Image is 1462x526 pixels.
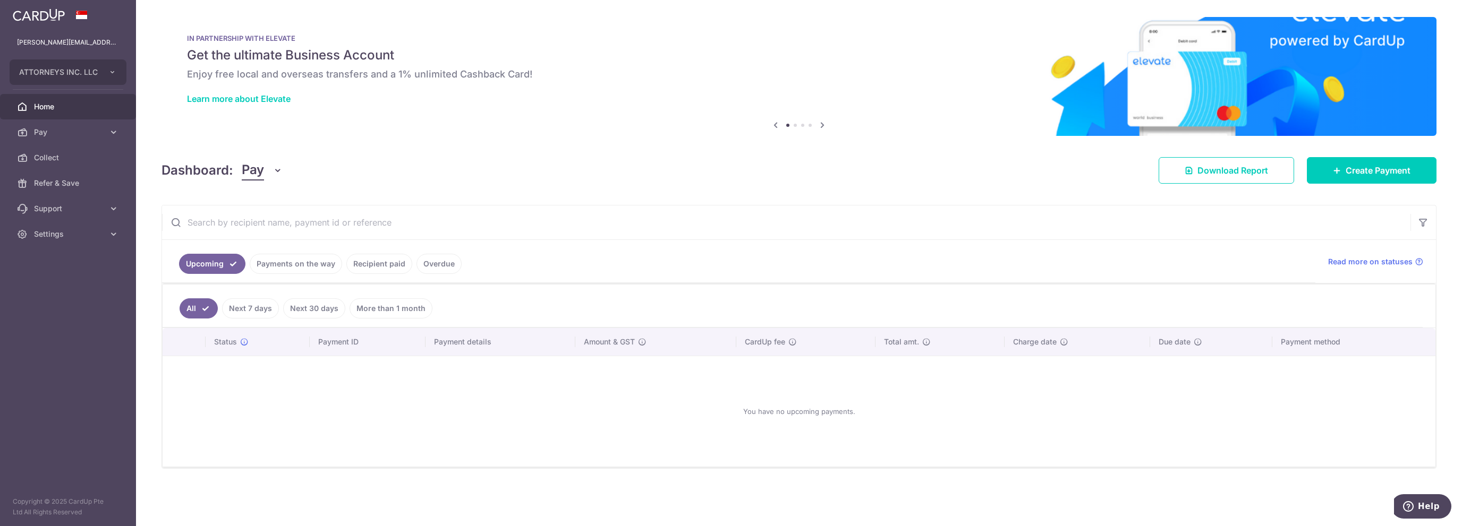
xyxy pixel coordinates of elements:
[179,254,245,274] a: Upcoming
[10,59,126,85] button: ATTORNEYS INC. LLC
[1159,157,1294,184] a: Download Report
[884,337,919,347] span: Total amt.
[584,337,635,347] span: Amount & GST
[187,47,1411,64] h5: Get the ultimate Business Account
[34,178,104,188] span: Refer & Save
[187,68,1411,81] h6: Enjoy free local and overseas transfers and a 1% unlimited Cashback Card!
[283,298,345,318] a: Next 30 days
[187,93,291,104] a: Learn more about Elevate
[350,298,432,318] a: More than 1 month
[1013,337,1057,347] span: Charge date
[250,254,342,274] a: Payments on the way
[745,337,785,347] span: CardUp fee
[214,337,237,347] span: Status
[1159,337,1191,347] span: Due date
[222,298,279,318] a: Next 7 days
[34,203,104,214] span: Support
[242,160,264,180] span: Pay
[161,161,233,180] h4: Dashboard:
[162,205,1410,239] input: Search by recipient name, payment id or reference
[34,229,104,239] span: Settings
[346,254,412,274] a: Recipient paid
[426,328,576,356] th: Payment details
[1307,157,1436,184] a: Create Payment
[175,365,1423,458] div: You have no upcoming payments.
[416,254,462,274] a: Overdue
[1394,494,1451,521] iframe: Opens a widget where you can find more information
[1328,256,1413,267] span: Read more on statuses
[17,37,119,48] p: [PERSON_NAME][EMAIL_ADDRESS][DOMAIN_NAME]
[1346,164,1410,177] span: Create Payment
[180,298,218,318] a: All
[13,8,65,21] img: CardUp
[1197,164,1268,177] span: Download Report
[161,17,1436,136] img: Renovation banner
[1272,328,1435,356] th: Payment method
[19,67,98,77] span: ATTORNEYS INC. LLC
[310,328,426,356] th: Payment ID
[1328,256,1423,267] a: Read more on statuses
[242,160,283,180] button: Pay
[187,34,1411,42] p: IN PARTNERSHIP WITH ELEVATE
[34,101,104,112] span: Home
[34,152,104,163] span: Collect
[34,127,104,137] span: Pay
